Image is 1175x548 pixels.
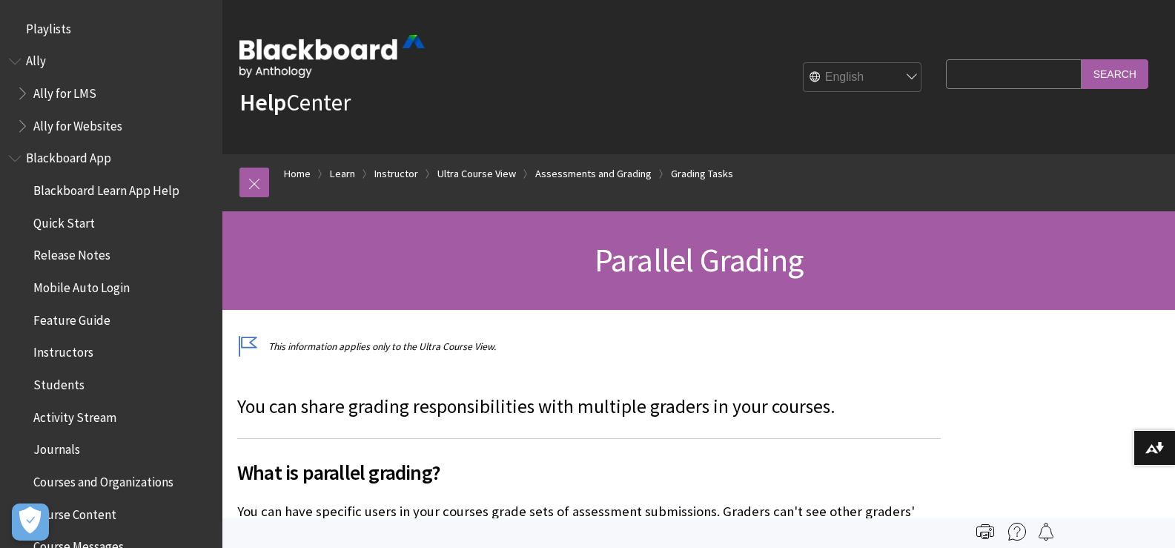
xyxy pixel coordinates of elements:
[26,146,111,166] span: Blackboard App
[671,165,733,183] a: Grading Tasks
[12,504,49,541] button: Open Preferences
[33,502,116,522] span: Course Content
[9,49,214,139] nav: Book outline for Anthology Ally Help
[33,340,93,360] span: Instructors
[33,372,85,392] span: Students
[437,165,516,183] a: Ultra Course View
[33,81,96,101] span: Ally for LMS
[33,243,110,263] span: Release Notes
[33,308,110,328] span: Feature Guide
[804,63,922,93] select: Site Language Selector
[284,165,311,183] a: Home
[33,113,122,133] span: Ally for Websites
[33,275,130,295] span: Mobile Auto Login
[237,457,941,488] span: What is parallel grading?
[33,211,95,231] span: Quick Start
[239,88,286,117] strong: Help
[26,16,71,36] span: Playlists
[374,165,418,183] a: Instructor
[237,340,941,354] p: This information applies only to the Ultra Course View.
[33,405,116,425] span: Activity Stream
[237,394,941,420] p: You can share grading responsibilities with multiple graders in your courses.
[239,35,425,78] img: Blackboard by Anthology
[9,16,214,42] nav: Book outline for Playlists
[26,49,46,69] span: Ally
[330,165,355,183] a: Learn
[33,469,173,489] span: Courses and Organizations
[33,178,179,198] span: Blackboard Learn App Help
[1008,523,1026,541] img: More help
[595,240,803,280] span: Parallel Grading
[1037,523,1055,541] img: Follow this page
[33,438,80,458] span: Journals
[239,88,351,117] a: HelpCenter
[535,165,652,183] a: Assessments and Grading
[1082,59,1148,88] input: Search
[976,523,994,541] img: Print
